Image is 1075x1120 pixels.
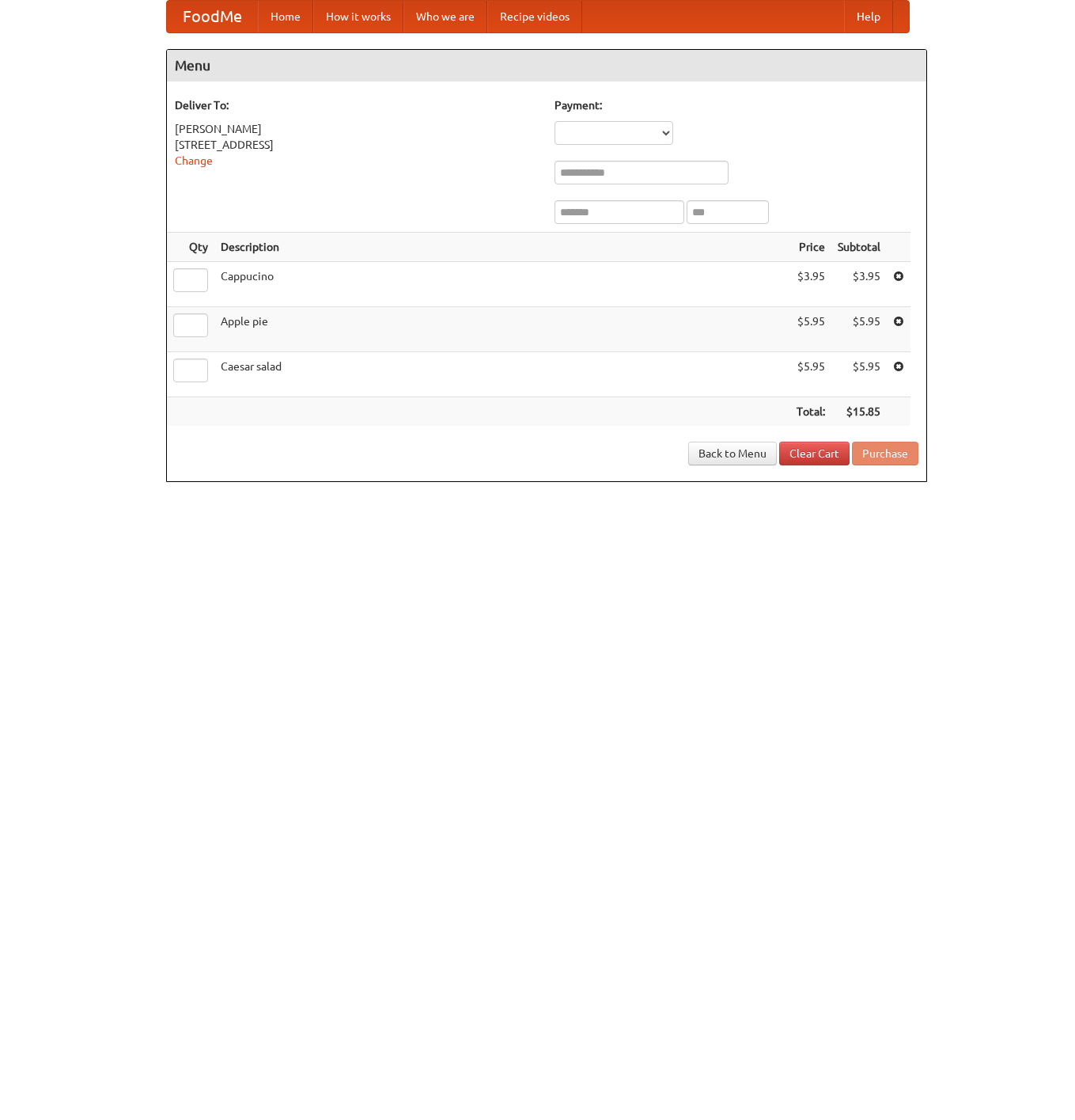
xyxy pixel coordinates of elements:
[688,442,777,465] a: Back to Menu
[214,352,790,397] td: Caesar salad
[313,1,403,32] a: How it works
[779,442,850,465] a: Clear Cart
[175,97,539,113] h5: Deliver To:
[214,307,790,352] td: Apple pie
[167,233,214,262] th: Qty
[831,233,887,262] th: Subtotal
[167,50,926,82] h4: Menu
[790,307,831,352] td: $5.95
[831,397,887,427] th: $15.85
[167,1,258,32] a: FoodMe
[831,352,887,397] td: $5.95
[790,397,831,427] th: Total:
[790,262,831,307] td: $3.95
[403,1,487,32] a: Who we are
[175,121,539,137] div: [PERSON_NAME]
[844,1,893,32] a: Help
[852,442,918,465] button: Purchase
[214,262,790,307] td: Cappucino
[258,1,313,32] a: Home
[790,233,831,262] th: Price
[175,137,539,153] div: [STREET_ADDRESS]
[487,1,582,32] a: Recipe videos
[555,97,918,113] h5: Payment:
[831,262,887,307] td: $3.95
[790,352,831,397] td: $5.95
[831,307,887,352] td: $5.95
[175,154,213,167] a: Change
[214,233,790,262] th: Description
